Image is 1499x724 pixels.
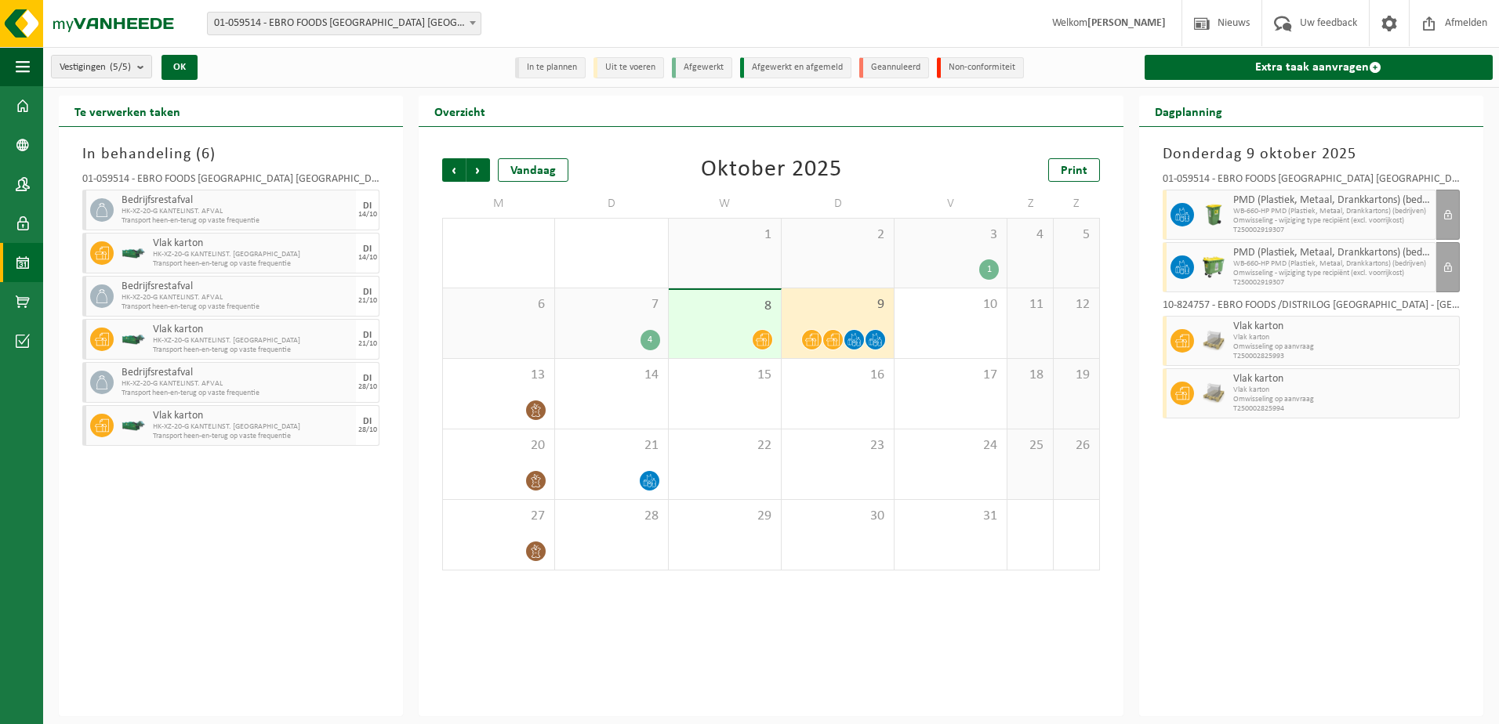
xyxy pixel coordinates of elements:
[1163,174,1460,190] div: 01-059514 - EBRO FOODS [GEOGRAPHIC_DATA] [GEOGRAPHIC_DATA] - [GEOGRAPHIC_DATA]
[451,296,546,313] span: 6
[1233,320,1455,333] span: Vlak karton
[208,13,481,34] span: 01-059514 - EBRO FOODS BELGIUM NV - MERKSEM
[153,336,352,346] span: HK-XZ-20-G KANTELINST. [GEOGRAPHIC_DATA]
[153,259,352,269] span: Transport heen-en-terug op vaste frequentie
[1233,226,1432,235] span: T250002919307
[122,293,352,302] span: HK-XZ-20-G KANTELINST. AFVAL
[442,190,555,218] td: M
[122,207,352,216] span: HK-XZ-20-G KANTELINST. AFVAL
[563,296,659,313] span: 7
[1054,190,1100,218] td: Z
[153,410,352,422] span: Vlak karton
[122,194,352,207] span: Bedrijfsrestafval
[593,57,664,78] li: Uit te voeren
[363,417,372,426] div: DI
[363,244,372,254] div: DI
[122,281,352,293] span: Bedrijfsrestafval
[1233,194,1432,207] span: PMD (Plastiek, Metaal, Drankkartons) (bedrijven)
[555,190,668,218] td: D
[1015,296,1045,313] span: 11
[677,437,773,454] span: 22
[563,367,659,384] span: 14
[1202,203,1225,226] img: WB-0240-HPE-GN-50
[1233,342,1455,352] span: Omwisseling op aanvraag
[122,248,145,259] img: HK-XZ-20-GN-03
[1233,333,1455,342] span: Vlak karton
[895,190,1007,218] td: V
[902,508,999,525] span: 31
[902,296,999,313] span: 10
[363,288,372,297] div: DI
[1048,158,1100,182] a: Print
[1015,226,1045,244] span: 4
[789,367,886,384] span: 16
[789,437,886,454] span: 23
[153,432,352,441] span: Transport heen-en-terug op vaste frequentie
[51,55,152,78] button: Vestigingen(5/5)
[1233,216,1432,226] span: Omwisseling - wijziging type recipiënt (excl. voorrijkost)
[902,437,999,454] span: 24
[153,324,352,336] span: Vlak karton
[82,143,379,166] h3: In behandeling ( )
[1233,278,1432,288] span: T250002919307
[677,508,773,525] span: 29
[1233,269,1432,278] span: Omwisseling - wijziging type recipiënt (excl. voorrijkost)
[358,383,377,391] div: 28/10
[1233,386,1455,395] span: Vlak karton
[789,226,886,244] span: 2
[677,367,773,384] span: 15
[789,296,886,313] span: 9
[1145,55,1493,80] a: Extra taak aanvragen
[153,250,352,259] span: HK-XZ-20-G KANTELINST. [GEOGRAPHIC_DATA]
[122,334,145,346] img: HK-XZ-20-GN-03
[515,57,586,78] li: In te plannen
[110,62,131,72] count: (5/5)
[122,367,352,379] span: Bedrijfsrestafval
[358,211,377,219] div: 14/10
[59,96,196,126] h2: Te verwerken taken
[1233,404,1455,414] span: T250002825994
[419,96,501,126] h2: Overzicht
[1233,352,1455,361] span: T250002825993
[677,226,773,244] span: 1
[859,57,929,78] li: Geannuleerd
[641,330,660,350] div: 4
[1007,190,1054,218] td: Z
[363,331,372,340] div: DI
[1062,296,1091,313] span: 12
[498,158,568,182] div: Vandaag
[1233,207,1432,216] span: WB-660-HP PMD (Plastiek, Metaal, Drankkartons) (bedrijven)
[1062,226,1091,244] span: 5
[1233,373,1455,386] span: Vlak karton
[363,201,372,211] div: DI
[789,508,886,525] span: 30
[1062,437,1091,454] span: 26
[902,367,999,384] span: 17
[1202,382,1225,405] img: LP-PA-00000-WDN-11
[122,216,352,226] span: Transport heen-en-terug op vaste frequentie
[442,158,466,182] span: Vorige
[1061,165,1087,177] span: Print
[1233,395,1455,404] span: Omwisseling op aanvraag
[563,437,659,454] span: 21
[740,57,851,78] li: Afgewerkt en afgemeld
[451,508,546,525] span: 27
[701,158,842,182] div: Oktober 2025
[902,226,999,244] span: 3
[358,426,377,434] div: 28/10
[782,190,895,218] td: D
[82,174,379,190] div: 01-059514 - EBRO FOODS [GEOGRAPHIC_DATA] [GEOGRAPHIC_DATA] - [GEOGRAPHIC_DATA]
[153,237,352,250] span: Vlak karton
[122,420,145,432] img: HK-XZ-20-GN-03
[1163,300,1460,316] div: 10-824757 - EBRO FOODS /DISTRILOG [GEOGRAPHIC_DATA] - [GEOGRAPHIC_DATA]
[466,158,490,182] span: Volgende
[1087,17,1166,29] strong: [PERSON_NAME]
[358,297,377,305] div: 21/10
[1015,437,1045,454] span: 25
[1139,96,1238,126] h2: Dagplanning
[358,254,377,262] div: 14/10
[1163,143,1460,166] h3: Donderdag 9 oktober 2025
[672,57,732,78] li: Afgewerkt
[363,374,372,383] div: DI
[451,437,546,454] span: 20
